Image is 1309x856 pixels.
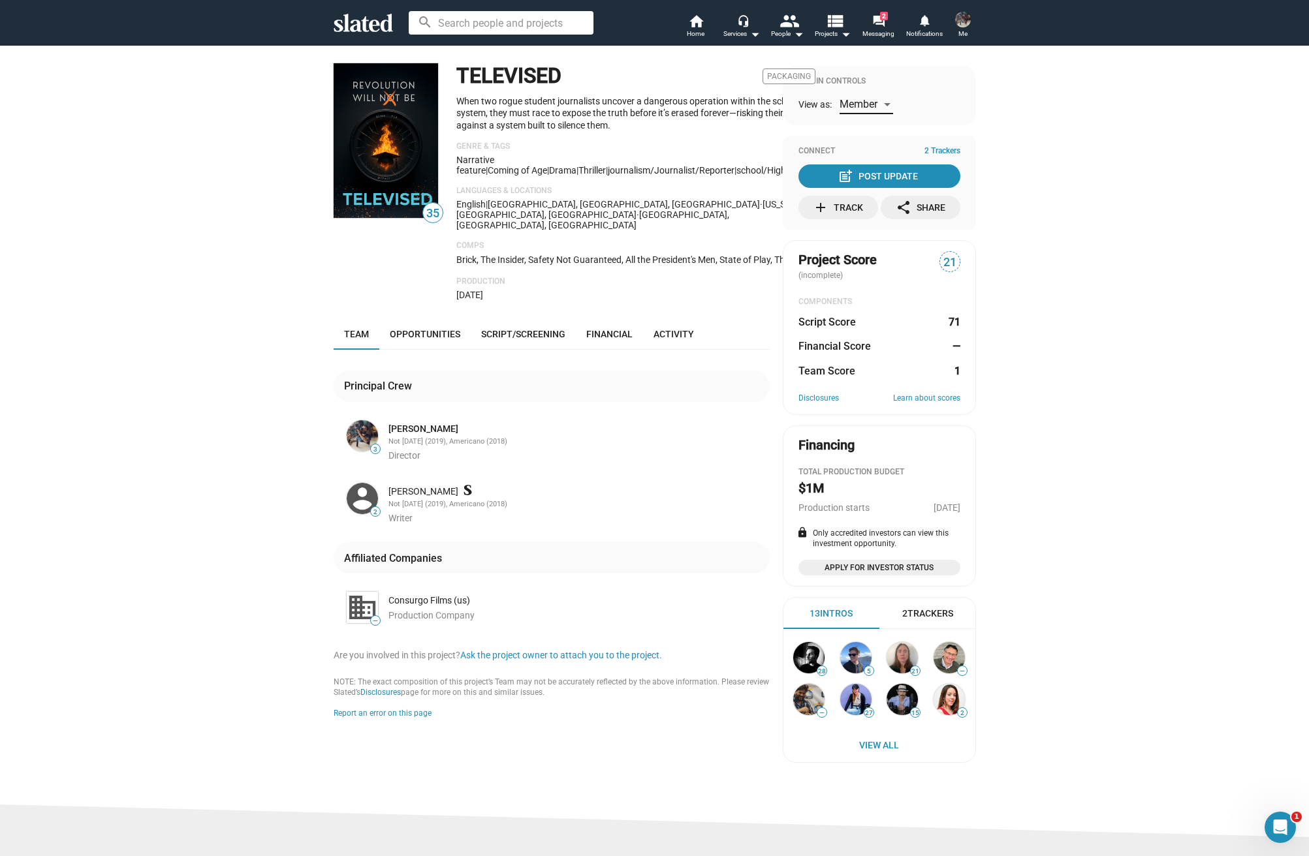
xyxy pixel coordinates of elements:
span: 5 [864,667,874,675]
span: View All [796,733,962,757]
button: Track [798,196,878,219]
button: Post Update [798,164,960,188]
span: Activity [654,329,694,339]
button: Home [204,5,229,30]
mat-icon: share [896,200,911,215]
div: Filmmakers: How Marketplace Matching works [40,388,250,436]
div: Share [896,196,945,219]
span: Production Company [388,610,475,620]
mat-icon: arrow_drop_down [791,26,806,42]
span: | [486,199,488,209]
div: Not [DATE] (2019), Americano (2018) [388,500,767,510]
img: Alexander Dandino [793,684,825,715]
span: — [817,709,827,716]
p: Genre & Tags [456,142,815,152]
div: Admin Controls [798,76,960,87]
div: Close [229,5,253,29]
div: In the meantime, these articles might help: [10,311,214,352]
button: Projects [810,13,856,42]
mat-icon: post_add [838,168,853,184]
div: You’ll get replies here and in your email: ✉️ [21,218,204,269]
p: Production [456,277,815,287]
a: [PERSON_NAME] [388,423,458,435]
button: Tim ViolaMe [947,9,979,43]
dt: Script Score [798,315,856,329]
mat-icon: lock [796,527,808,538]
span: Me [958,26,968,42]
div: Services [723,26,760,42]
button: Start recording [83,427,93,438]
span: 35 [423,205,443,222]
span: 27 [864,709,874,717]
button: Emoji picker [20,427,31,438]
p: Brick, The Insider, Safety Not Guaranteed, All the President's Men, State of Play, The Wave [456,254,815,266]
span: | [486,165,488,176]
button: Gif picker [41,427,52,438]
button: Upload attachment [62,427,72,438]
span: | [547,165,549,176]
span: 21 [940,254,960,271]
span: Opportunities [390,329,460,339]
div: HI. I'm seeing names attached to my film that I did not add. It's asking me to verify them but I'... [47,120,251,200]
a: Notifications [902,13,947,42]
span: 2 [958,709,967,717]
h2: $1M [798,480,824,497]
img: Tim Viola [347,483,378,514]
p: Languages & Locations [456,186,815,196]
span: [GEOGRAPHIC_DATA], [GEOGRAPHIC_DATA], [GEOGRAPHIC_DATA] [488,199,760,209]
textarea: Message… [11,400,250,422]
span: Writer [388,513,413,523]
button: Send a message… [224,422,245,443]
span: | [606,165,608,176]
span: [DATE] [934,502,960,513]
span: 2 Trackers [924,146,960,157]
div: Only accredited investors can view this investment opportunity. [798,528,960,549]
div: Connect [798,146,960,157]
input: Search people and projects [409,11,593,35]
div: 13 Intros [810,607,853,620]
a: View All [786,733,973,757]
div: Operator says… [10,311,251,353]
div: 2 Trackers [902,607,953,620]
div: Are you involved in this project? [334,649,770,662]
div: You’ll get replies here and in your email:✉️[EMAIL_ADDRESS][DOMAIN_NAME]The team will be back🕒[DATE] [10,210,214,309]
span: 28 [817,667,827,675]
dt: Financial Score [798,339,871,353]
button: People [765,13,810,42]
a: Disclosures [360,688,401,697]
mat-icon: people [779,11,798,30]
span: Thriller [578,165,606,176]
img: Jenny Leavitt [887,642,918,673]
span: 1 [1291,812,1302,822]
a: Learn about scores [893,393,960,404]
b: [DATE] [32,289,67,299]
span: Packaging [763,69,815,84]
span: 2 [880,12,888,20]
mat-icon: home [688,13,704,29]
img: Tim Viola [955,12,971,27]
span: Narrative feature [456,155,494,176]
span: — [958,667,967,675]
strong: What is a Slated Member Score? [54,365,221,376]
button: Services [719,13,765,42]
a: Apply for Investor Status [798,560,960,575]
button: Ask the project owner to attach you to the project. [460,649,662,662]
img: Profile image for Jordan [37,7,58,28]
span: Apply for Investor Status [806,561,953,574]
div: NOTE: The exact composition of this project’s Team may not be accurately reflected by the above i... [334,677,770,698]
div: Financing [798,436,855,454]
mat-icon: add [813,200,828,215]
span: 2 [371,508,380,516]
p: When two rogue student journalists uncover a dangerous operation within the school system, they m... [456,95,815,132]
h1: TELEVISED [456,62,561,90]
mat-icon: forum [872,14,885,27]
div: Not [DATE] (2019), Americano (2018) [388,437,767,447]
span: Home [687,26,704,42]
button: Report an error on this page [334,709,432,719]
span: 21 [911,667,920,675]
span: Project Score [798,251,877,269]
span: Team [344,329,369,339]
a: Team [334,318,379,350]
div: Operator says… [10,210,251,311]
div: [PERSON_NAME] [388,485,767,498]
